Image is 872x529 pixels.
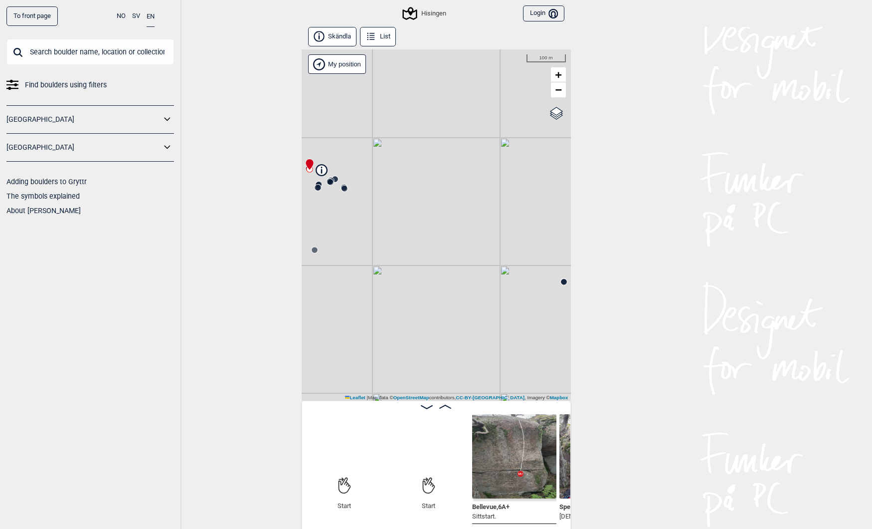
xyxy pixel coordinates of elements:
a: [GEOGRAPHIC_DATA] [6,140,161,155]
span: − [555,83,561,96]
p: Sittstart. [472,512,510,522]
span: + [555,68,561,81]
a: To front page [6,6,58,26]
a: About [PERSON_NAME] [6,207,81,215]
button: Skändla [308,27,357,46]
span: | [367,395,368,400]
a: CC-BY-[GEOGRAPHIC_DATA] [456,395,524,400]
button: Login [523,5,564,22]
a: Find boulders using filters [6,78,174,92]
span: Start [338,502,351,511]
input: Search boulder name, location or collection [6,39,174,65]
a: OpenStreetMap [393,395,429,400]
span: Bellevue , 6A+ [472,501,510,511]
a: [GEOGRAPHIC_DATA] [6,112,161,127]
img: Speltorsk [559,414,644,499]
a: The symbols explained [6,192,80,200]
button: List [360,27,396,46]
div: Map data © contributors, , Imagery © [343,394,571,401]
button: NO [117,6,126,26]
span: Start [422,502,435,511]
span: Find boulders using filters [25,78,107,92]
button: SV [132,6,140,26]
button: EN [147,6,155,27]
a: Layers [547,102,566,124]
p: [DEMOGRAPHIC_DATA] både en vänster och [559,512,684,522]
div: 100 m [526,54,566,62]
a: Adding boulders to Gryttr [6,178,87,186]
a: Leaflet [345,395,365,400]
a: Mapbox [550,395,568,400]
a: Zoom out [551,82,566,97]
div: Hisingen [404,7,446,19]
span: Speltorsk , 6A [559,501,596,511]
img: Bellevue [472,414,556,499]
a: Zoom in [551,67,566,82]
div: Show my position [308,54,366,74]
